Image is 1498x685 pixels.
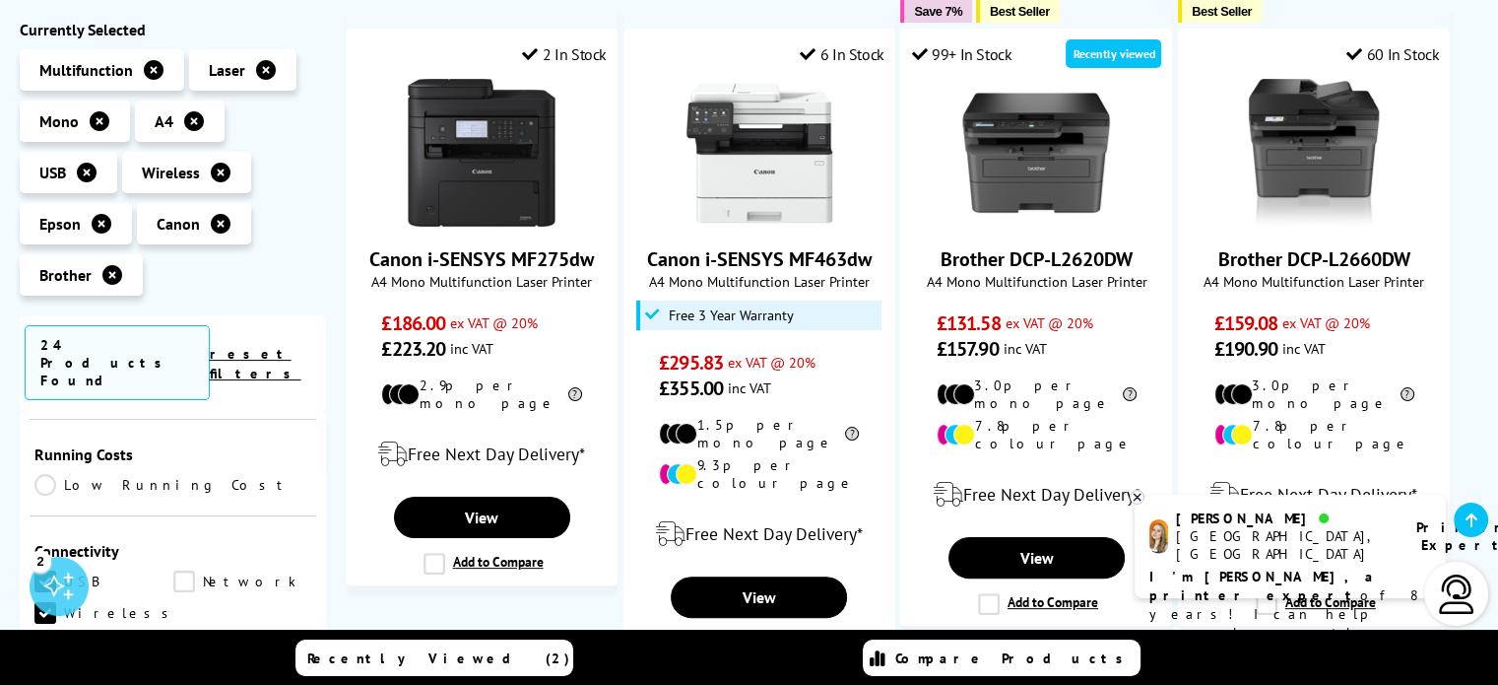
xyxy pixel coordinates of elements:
span: £355.00 [659,376,723,401]
span: Free 3 Year Warranty [669,308,794,323]
li: 3.0p per mono page [937,377,1137,412]
div: 2 In Stock [522,44,607,64]
span: Best Seller [1192,4,1252,19]
span: £159.08 [1214,310,1278,336]
span: Recently Viewed (2) [307,650,570,667]
span: £190.90 [1214,336,1278,362]
span: Multifunction [39,60,133,80]
div: Connectivity [34,541,311,561]
label: Add to Compare [423,553,544,575]
a: Brother DCP-L2660DW [1240,211,1388,231]
div: modal_delivery [357,427,607,482]
span: £157.90 [937,336,999,362]
span: A4 Mono Multifunction Laser Printer [357,272,607,291]
a: reset filters [210,345,301,382]
div: [PERSON_NAME] [1176,510,1392,527]
span: ex VAT @ 20% [728,353,815,372]
span: A4 [155,111,173,131]
span: ex VAT @ 20% [1006,313,1093,332]
div: 6 In Stock [800,44,884,64]
span: Epson [39,214,81,234]
a: View [948,537,1125,579]
a: Canon i-SENSYS MF275dw [408,211,555,231]
li: 3.0p per mono page [1214,377,1414,412]
span: Best Seller [990,4,1050,19]
span: Mono [39,111,79,131]
li: 7.8p per colour page [1214,417,1414,452]
div: modal_delivery [911,467,1161,522]
a: Brother DCP-L2620DW [941,246,1133,272]
span: Brother [39,265,92,285]
b: I'm [PERSON_NAME], a printer expert [1149,568,1379,604]
div: modal_delivery [634,507,884,562]
span: Save 7% [914,4,961,19]
span: inc VAT [728,378,771,397]
a: USB [34,571,173,592]
a: Recently Viewed (2) [295,640,573,676]
span: Compare Products [895,650,1134,667]
span: £186.00 [381,310,445,336]
span: Wireless [142,163,200,182]
div: Currently Selected [20,20,326,39]
a: Brother DCP-L2660DW [1218,246,1410,272]
img: Brother DCP-L2660DW [1240,79,1388,227]
span: A4 Mono Multifunction Laser Printer [1189,272,1439,291]
label: Add to Compare [978,593,1098,615]
img: Canon i-SENSYS MF463dw [685,79,833,227]
img: amy-livechat.png [1149,519,1168,554]
span: inc VAT [450,339,493,358]
span: ex VAT @ 20% [1282,313,1370,332]
div: Recently viewed [1066,39,1161,68]
a: Low Running Cost [34,474,311,496]
a: Wireless [34,602,179,624]
a: Network [173,571,312,592]
a: View [394,497,570,538]
div: Running Costs [34,445,311,464]
li: 1.5p per mono page [659,416,859,451]
p: of 8 years! I can help you choose the right product [1149,568,1431,661]
span: ex VAT @ 20% [450,313,538,332]
a: View [671,577,847,618]
span: A4 Mono Multifunction Laser Printer [634,272,884,291]
div: [GEOGRAPHIC_DATA], [GEOGRAPHIC_DATA] [1176,527,1392,563]
a: Compare Products [863,640,1140,676]
li: 9.3p per colour page [659,456,859,492]
div: 60 In Stock [1346,44,1439,64]
span: inc VAT [1004,339,1047,358]
span: £223.20 [381,336,445,362]
img: Canon i-SENSYS MF275dw [408,79,555,227]
a: Canon i-SENSYS MF275dw [369,246,594,272]
li: 7.8p per colour page [937,417,1137,452]
img: Brother DCP-L2620DW [962,79,1110,227]
li: 2.9p per mono page [381,377,581,412]
span: 24 Products Found [25,325,210,400]
a: Canon i-SENSYS MF463dw [647,246,872,272]
span: inc VAT [1282,339,1326,358]
span: £295.83 [659,350,723,376]
a: Canon i-SENSYS MF463dw [685,211,833,231]
div: 2 [30,550,51,572]
div: modal_delivery [1189,467,1439,522]
span: £131.58 [937,310,1001,336]
span: Canon [157,214,200,234]
span: A4 Mono Multifunction Laser Printer [911,272,1161,291]
img: user-headset-light.svg [1437,575,1476,614]
a: Brother DCP-L2620DW [962,211,1110,231]
span: Laser [209,60,245,80]
span: USB [39,163,66,182]
div: 99+ In Stock [911,44,1011,64]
